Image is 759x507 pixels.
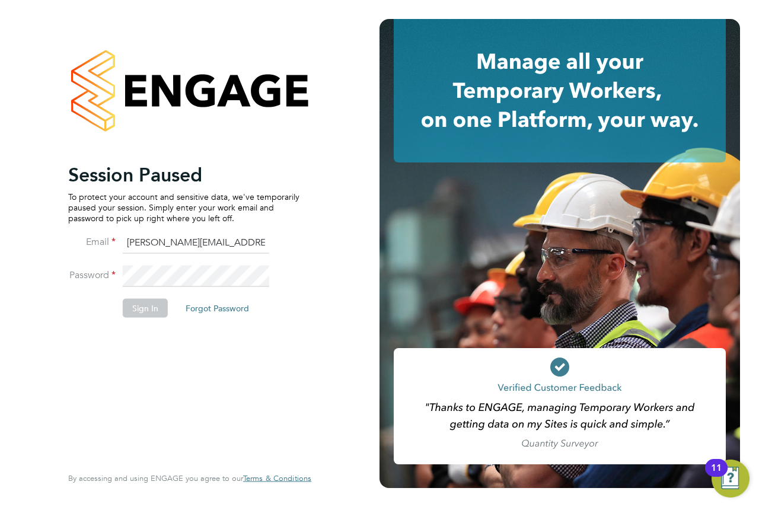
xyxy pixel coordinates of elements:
[68,162,299,186] h2: Session Paused
[123,232,269,254] input: Enter your work email...
[68,235,116,248] label: Email
[243,474,311,483] a: Terms & Conditions
[711,468,722,483] div: 11
[68,191,299,224] p: To protect your account and sensitive data, we've temporarily paused your session. Simply enter y...
[68,269,116,281] label: Password
[243,473,311,483] span: Terms & Conditions
[123,298,168,317] button: Sign In
[176,298,259,317] button: Forgot Password
[68,473,311,483] span: By accessing and using ENGAGE you agree to our
[712,460,750,498] button: Open Resource Center, 11 new notifications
